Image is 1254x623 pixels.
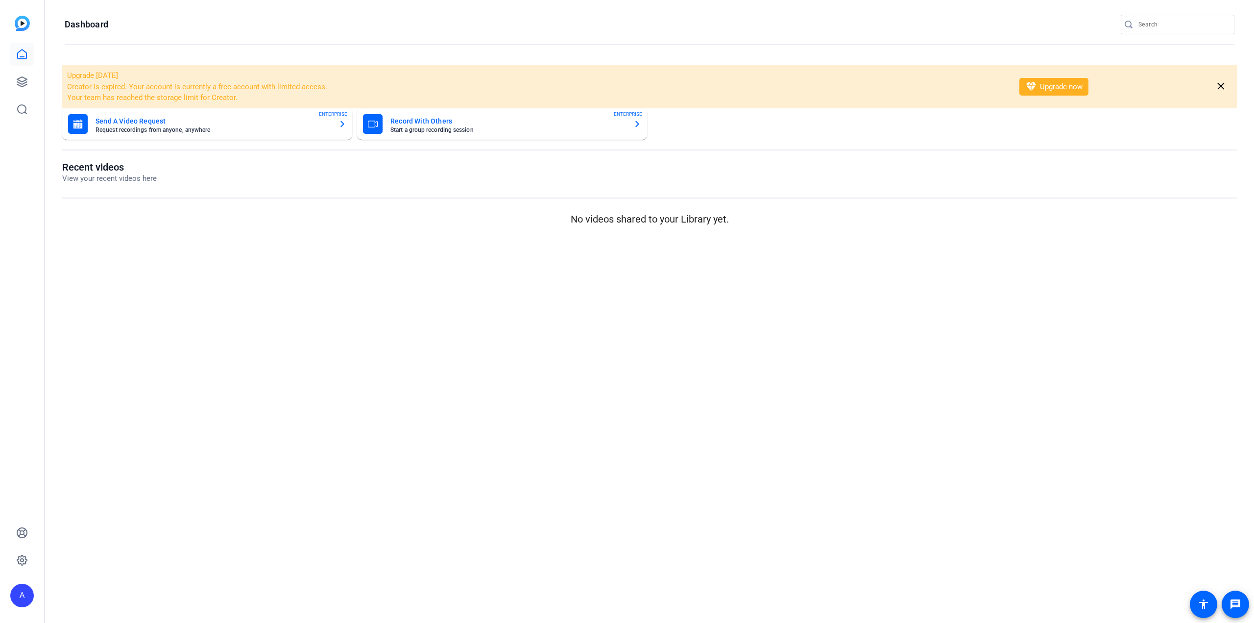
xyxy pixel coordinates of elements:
[319,110,347,118] span: ENTERPRISE
[1138,19,1227,30] input: Search
[96,115,331,127] mat-card-title: Send A Video Request
[390,127,626,133] mat-card-subtitle: Start a group recording session
[614,110,642,118] span: ENTERPRISE
[67,81,1007,93] li: Creator is expired. Your account is currently a free account with limited access.
[65,19,108,30] h1: Dashboard
[1230,598,1241,610] mat-icon: message
[1198,598,1209,610] mat-icon: accessibility
[62,173,157,184] p: View your recent videos here
[62,161,157,173] h1: Recent videos
[1019,78,1088,96] button: Upgrade now
[62,108,352,140] button: Send A Video RequestRequest recordings from anyone, anywhereENTERPRISE
[62,212,1237,226] p: No videos shared to your Library yet.
[15,16,30,31] img: blue-gradient.svg
[1025,81,1037,93] mat-icon: diamond
[67,92,1007,103] li: Your team has reached the storage limit for Creator.
[10,584,34,607] div: A
[357,108,647,140] button: Record With OthersStart a group recording sessionENTERPRISE
[390,115,626,127] mat-card-title: Record With Others
[1215,80,1227,93] mat-icon: close
[96,127,331,133] mat-card-subtitle: Request recordings from anyone, anywhere
[67,71,118,80] span: Upgrade [DATE]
